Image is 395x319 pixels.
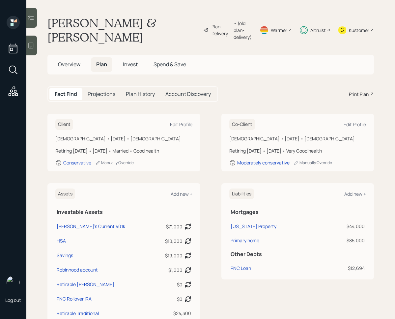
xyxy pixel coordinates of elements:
[123,61,138,68] span: Invest
[344,121,366,128] div: Edit Profile
[55,147,192,154] div: Retiring [DATE] • [DATE] • Married • Good health
[171,191,192,197] div: Add new +
[55,135,192,142] div: [DEMOGRAPHIC_DATA] • [DATE] • [DEMOGRAPHIC_DATA]
[57,295,92,302] div: PNC Rollover IRA
[229,188,254,199] h6: Liabilities
[95,160,134,165] div: Manually Override
[326,223,365,230] div: $44,000
[170,121,192,128] div: Edit Profile
[63,159,91,166] div: Conservative
[237,159,290,166] div: Moderately conservative
[234,20,252,41] div: • (old plan-delivery)
[58,61,80,68] span: Overview
[271,27,287,34] div: Warmer
[231,237,259,244] div: Primary home
[177,296,183,303] div: $0
[57,310,99,317] div: Retirable Traditional
[165,91,211,97] h5: Account Discovery
[344,191,366,197] div: Add new +
[55,91,77,97] h5: Fact Find
[231,223,276,230] div: [US_STATE] Property
[229,147,366,154] div: Retiring [DATE] • [DATE] • Very Good health
[7,276,20,289] img: retirable_logo.png
[5,297,21,303] div: Log out
[229,119,255,130] h6: Co-Client
[57,223,125,230] div: [PERSON_NAME]'s Current 401k
[166,223,183,230] div: $71,000
[55,119,73,130] h6: Client
[231,209,365,215] h5: Mortgages
[177,281,183,288] div: $0
[57,209,191,215] h5: Investable Assets
[165,252,183,259] div: $19,000
[57,266,98,273] div: Robinhood account
[57,237,66,244] div: HSA
[153,310,191,317] div: $24,300
[229,135,366,142] div: [DEMOGRAPHIC_DATA] • [DATE] • [DEMOGRAPHIC_DATA]
[349,91,369,98] div: Print Plan
[96,61,107,68] span: Plan
[55,188,75,199] h6: Assets
[88,91,115,97] h5: Projections
[294,160,332,165] div: Manually Override
[126,91,155,97] h5: Plan History
[47,16,198,44] h1: [PERSON_NAME] & [PERSON_NAME]
[231,265,251,272] div: PNC Loan
[212,23,230,37] div: Plan Delivery
[349,27,369,34] div: Kustomer
[57,252,73,259] div: Savings
[231,251,365,257] h5: Other Debts
[165,238,183,245] div: $10,000
[326,265,365,272] div: $12,694
[326,237,365,244] div: $85,000
[154,61,186,68] span: Spend & Save
[168,267,183,274] div: $1,000
[310,27,326,34] div: Altruist
[57,281,114,288] div: Retirable [PERSON_NAME]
